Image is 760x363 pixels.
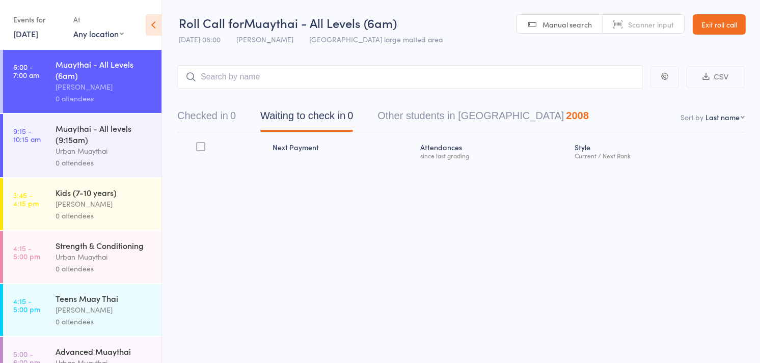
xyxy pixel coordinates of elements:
[56,263,153,274] div: 0 attendees
[56,346,153,357] div: Advanced Muaythai
[56,198,153,210] div: [PERSON_NAME]
[56,123,153,145] div: Muaythai - All levels (9:15am)
[416,137,571,164] div: Atten­dances
[13,127,41,143] time: 9:15 - 10:15 am
[13,28,38,39] a: [DATE]
[177,65,643,89] input: Search by name
[56,187,153,198] div: Kids (7-10 years)
[687,66,745,88] button: CSV
[377,105,589,132] button: Other students in [GEOGRAPHIC_DATA]2008
[13,191,39,207] time: 3:45 - 4:15 pm
[268,137,416,164] div: Next Payment
[13,11,63,28] div: Events for
[73,28,124,39] div: Any location
[3,50,161,113] a: 6:00 -7:00 amMuaythai - All Levels (6am)[PERSON_NAME]0 attendees
[260,105,353,132] button: Waiting to check in0
[236,34,293,44] span: [PERSON_NAME]
[56,316,153,327] div: 0 attendees
[13,297,40,313] time: 4:15 - 5:00 pm
[56,251,153,263] div: Urban Muaythai
[56,59,153,81] div: Muaythai - All Levels (6am)
[179,14,244,31] span: Roll Call for
[693,14,746,35] a: Exit roll call
[571,137,745,164] div: Style
[3,114,161,177] a: 9:15 -10:15 amMuaythai - All levels (9:15am)Urban Muaythai0 attendees
[244,14,397,31] span: Muaythai - All Levels (6am)
[56,157,153,169] div: 0 attendees
[542,19,592,30] span: Manual search
[3,231,161,283] a: 4:15 -5:00 pmStrength & ConditioningUrban Muaythai0 attendees
[628,19,674,30] span: Scanner input
[73,11,124,28] div: At
[309,34,443,44] span: [GEOGRAPHIC_DATA] large matted area
[56,240,153,251] div: Strength & Conditioning
[705,112,740,122] div: Last name
[56,304,153,316] div: [PERSON_NAME]
[13,244,40,260] time: 4:15 - 5:00 pm
[420,152,567,159] div: since last grading
[13,63,39,79] time: 6:00 - 7:00 am
[177,105,236,132] button: Checked in0
[56,93,153,104] div: 0 attendees
[56,81,153,93] div: [PERSON_NAME]
[179,34,221,44] span: [DATE] 06:00
[3,178,161,230] a: 3:45 -4:15 pmKids (7-10 years)[PERSON_NAME]0 attendees
[56,293,153,304] div: Teens Muay Thai
[566,110,589,121] div: 2008
[230,110,236,121] div: 0
[56,145,153,157] div: Urban Muaythai
[681,112,703,122] label: Sort by
[575,152,741,159] div: Current / Next Rank
[56,210,153,221] div: 0 attendees
[3,284,161,336] a: 4:15 -5:00 pmTeens Muay Thai[PERSON_NAME]0 attendees
[347,110,353,121] div: 0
